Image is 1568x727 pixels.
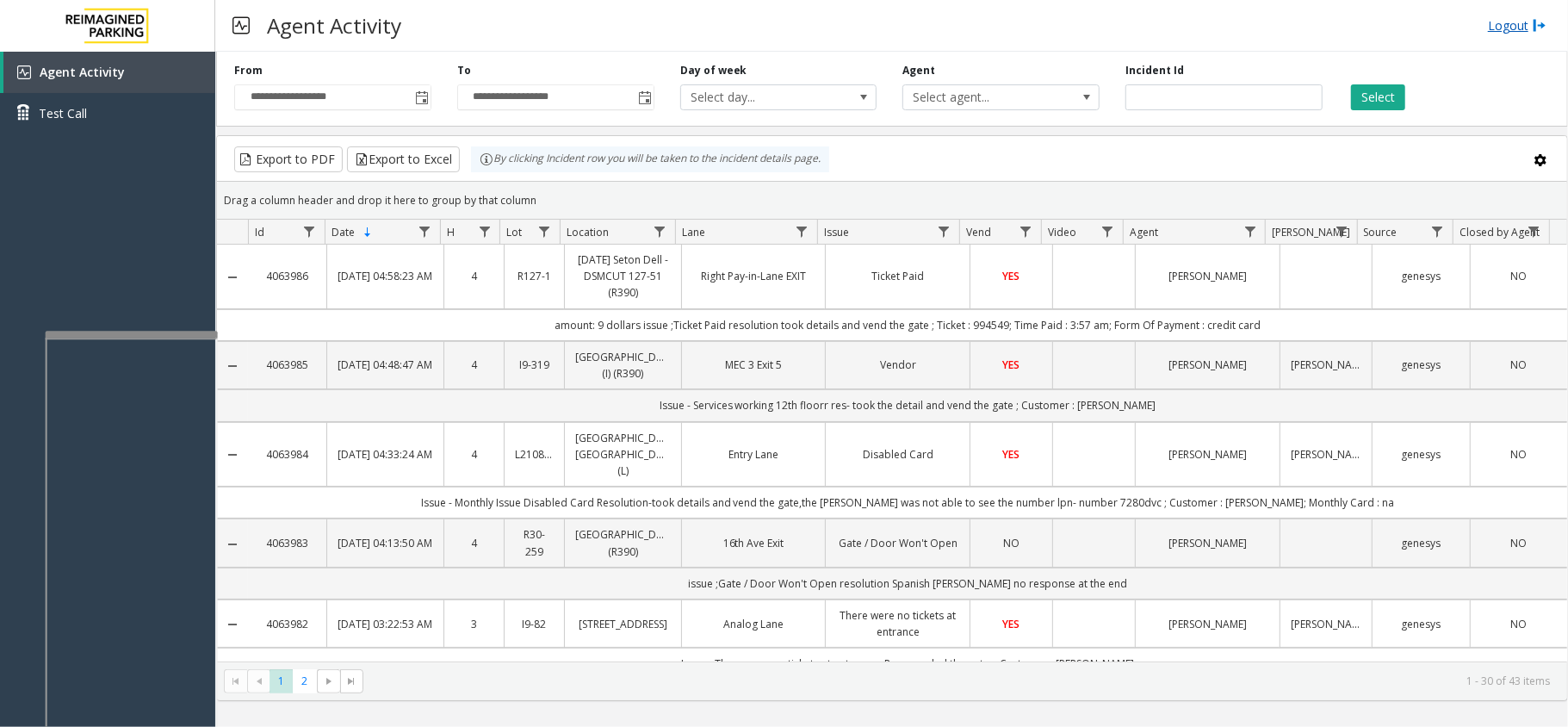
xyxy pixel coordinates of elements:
span: YES [1003,269,1020,283]
a: 4063982 [258,616,316,632]
a: NO [1481,268,1557,284]
a: NO [1481,535,1557,551]
td: issue ;Gate / Door Won't Open resolution Spanish [PERSON_NAME] no response at the end [248,568,1567,600]
span: YES [1003,447,1020,462]
a: NO [981,535,1042,551]
a: Analog Lane [692,616,815,632]
h3: Agent Activity [258,4,410,47]
a: R30-259 [515,526,554,559]
a: [PERSON_NAME] [1291,446,1362,463]
a: genesys [1383,616,1459,632]
a: Ticket Paid [836,268,959,284]
button: Export to Excel [347,146,460,172]
a: Collapse Details [217,618,248,631]
a: [DATE] 04:33:24 AM [338,446,433,463]
a: Closed by Agent Filter Menu [1522,220,1546,243]
a: Issue Filter Menu [933,220,956,243]
a: Lot Filter Menu [532,220,555,243]
label: Agent [902,63,935,78]
a: NO [1481,616,1557,632]
span: Page 1 [270,669,293,693]
a: NO [1481,446,1557,463]
button: Select [1351,84,1405,110]
a: H Filter Menu [473,220,496,243]
img: pageIcon [232,4,250,47]
a: Lane Filter Menu [790,220,814,243]
span: H [447,225,455,239]
span: NO [1510,617,1527,631]
img: 'icon' [17,65,31,79]
label: Incident Id [1125,63,1184,78]
button: Export to PDF [234,146,343,172]
span: YES [1003,617,1020,631]
a: 4 [455,357,493,373]
a: Date Filter Menu [413,220,437,243]
a: Vendor [836,357,959,373]
a: [PERSON_NAME] [1291,616,1362,632]
a: [DATE] 04:58:23 AM [338,268,433,284]
span: NO [1510,357,1527,372]
a: Entry Lane [692,446,815,463]
a: [STREET_ADDRESS] [575,616,671,632]
a: [DATE] 04:13:50 AM [338,535,433,551]
a: 4063986 [258,268,316,284]
a: [GEOGRAPHIC_DATA] (R390) [575,526,671,559]
td: amount: 9 dollars issue ;Ticket Paid resolution took details and vend the gate ; Ticket : 994549;... [248,309,1567,341]
span: Agent Activity [40,64,125,80]
span: Source [1364,225,1398,239]
span: Select day... [681,85,837,109]
span: Id [255,225,264,239]
a: MEC 3 Exit 5 [692,357,815,373]
a: genesys [1383,535,1459,551]
td: Issue - Services working 12th floorr res- took the detail and vend the gate ; Customer : [PERSON_... [248,389,1567,421]
a: [PERSON_NAME] [1146,616,1269,632]
a: YES [981,446,1042,463]
a: 3 [455,616,493,632]
span: Lot [507,225,523,239]
span: Vend [966,225,991,239]
a: Collapse Details [217,448,248,462]
a: 4063983 [258,535,316,551]
a: NO [1481,357,1557,373]
a: Location Filter Menu [648,220,672,243]
span: Go to the last page [340,669,363,693]
a: [PERSON_NAME] [1291,357,1362,373]
span: Select agent... [903,85,1059,109]
a: [GEOGRAPHIC_DATA] (I) (R390) [575,349,671,382]
a: 4063985 [258,357,316,373]
a: 4 [455,535,493,551]
a: 4 [455,268,493,284]
a: [PERSON_NAME] [1146,446,1269,463]
a: Gate / Door Won't Open [836,535,959,551]
span: Test Call [39,104,87,122]
div: Data table [217,220,1567,662]
a: There were no tickets at entrance [836,607,959,640]
span: Go to the last page [344,674,358,688]
a: [DATE] 03:22:53 AM [338,616,433,632]
a: [PERSON_NAME] [1146,357,1269,373]
a: Logout [1488,16,1546,34]
span: Date [332,225,355,239]
a: Source Filter Menu [1426,220,1449,243]
a: Collapse Details [217,270,248,284]
a: Video Filter Menu [1096,220,1119,243]
a: YES [981,616,1042,632]
div: By clicking Incident row you will be taken to the incident details page. [471,146,829,172]
a: I9-319 [515,357,554,373]
a: Collapse Details [217,359,248,373]
span: YES [1003,357,1020,372]
span: NO [1510,536,1527,550]
a: R127-1 [515,268,554,284]
a: L21086904 [515,446,554,463]
img: infoIcon.svg [480,152,493,166]
a: YES [981,357,1042,373]
img: logout [1533,16,1546,34]
span: [PERSON_NAME] [1273,225,1351,239]
span: Lane [682,225,705,239]
span: Go to the next page [322,674,336,688]
span: Toggle popup [635,85,654,109]
a: [DATE] 04:48:47 AM [338,357,433,373]
a: 4063984 [258,446,316,463]
a: 16th Ave Exit [692,535,815,551]
a: Parker Filter Menu [1329,220,1353,243]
